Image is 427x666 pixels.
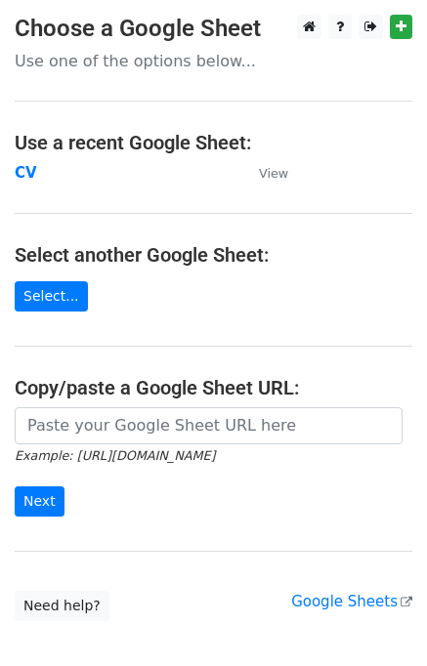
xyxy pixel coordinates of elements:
h4: Copy/paste a Google Sheet URL: [15,376,412,399]
a: View [239,164,288,182]
a: Google Sheets [291,593,412,610]
h4: Select another Google Sheet: [15,243,412,267]
input: Next [15,486,64,517]
a: Select... [15,281,88,312]
input: Paste your Google Sheet URL here [15,407,403,444]
a: Need help? [15,591,109,621]
a: CV [15,164,37,182]
h3: Choose a Google Sheet [15,15,412,43]
small: Example: [URL][DOMAIN_NAME] [15,448,215,463]
h4: Use a recent Google Sheet: [15,131,412,154]
p: Use one of the options below... [15,51,412,71]
small: View [259,166,288,181]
